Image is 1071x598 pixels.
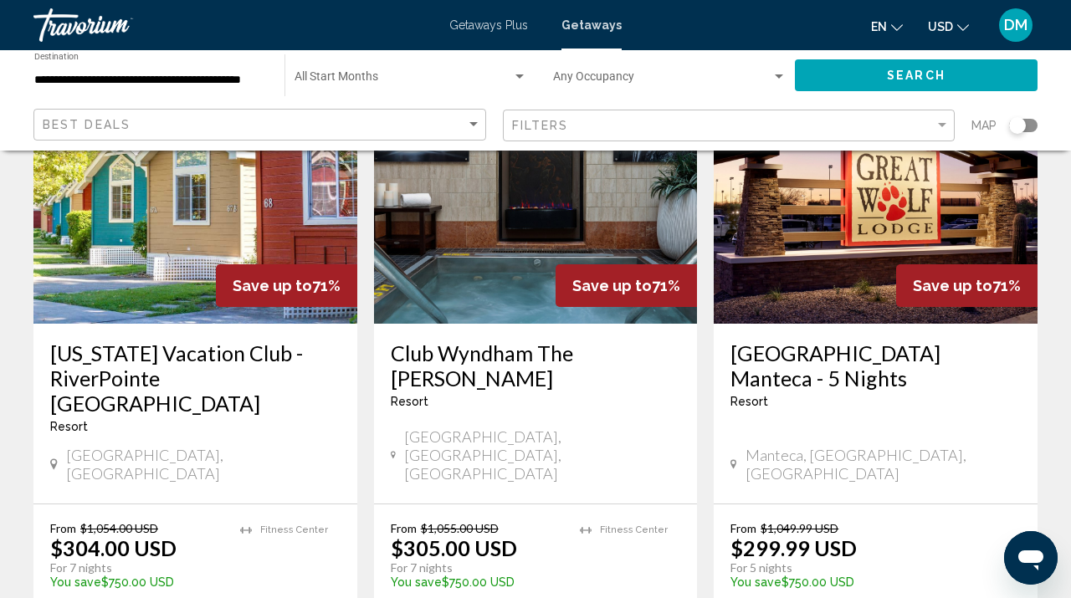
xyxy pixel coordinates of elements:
p: $305.00 USD [391,535,517,560]
span: Save up to [233,277,312,294]
span: Fitness Center [260,524,328,535]
img: 1755O01X.jpg [374,56,698,324]
p: For 7 nights [391,560,564,575]
mat-select: Sort by [43,118,481,132]
span: Map [971,114,997,137]
span: $1,055.00 USD [421,521,499,535]
button: User Menu [994,8,1038,43]
span: You save [391,575,442,589]
a: Club Wyndham The [PERSON_NAME] [391,340,681,391]
span: From [391,521,417,535]
p: $750.00 USD [50,575,223,589]
button: Filter [503,109,956,143]
span: $1,054.00 USD [80,521,158,535]
a: Getaways [561,18,622,32]
span: Resort [50,420,88,433]
p: For 7 nights [50,560,223,575]
span: [GEOGRAPHIC_DATA], [GEOGRAPHIC_DATA], [GEOGRAPHIC_DATA] [404,427,681,483]
img: ii_npv1.jpg [33,56,357,324]
a: [US_STATE] Vacation Club - RiverPointe [GEOGRAPHIC_DATA] [50,340,341,416]
span: Filters [512,119,569,132]
span: $1,049.99 USD [761,521,838,535]
iframe: Button to launch messaging window [1004,531,1058,585]
span: [GEOGRAPHIC_DATA], [GEOGRAPHIC_DATA] [66,446,341,483]
a: Travorium [33,8,433,42]
span: Resort [391,395,428,408]
span: Save up to [572,277,652,294]
span: You save [50,575,101,589]
span: Fitness Center [600,524,668,535]
span: From [50,521,76,535]
button: Change language [871,14,903,38]
a: Getaways Plus [449,18,528,32]
img: RP68E01X.jpg [714,56,1038,324]
span: Manteca, [GEOGRAPHIC_DATA], [GEOGRAPHIC_DATA] [746,446,1021,483]
span: Save up to [913,277,992,294]
span: Resort [730,395,768,408]
a: [GEOGRAPHIC_DATA] Manteca - 5 Nights [730,340,1021,391]
p: $299.99 USD [730,535,857,560]
p: $750.00 USD [391,575,564,589]
span: Best Deals [43,118,131,131]
span: USD [928,20,953,33]
p: $750.00 USD [730,575,1004,589]
div: 71% [896,264,1038,307]
p: $304.00 USD [50,535,177,560]
button: Change currency [928,14,969,38]
span: Search [887,69,945,83]
p: For 5 nights [730,560,1004,575]
button: Search [795,59,1038,90]
span: en [871,20,887,33]
span: From [730,521,756,535]
span: DM [1004,17,1027,33]
div: 71% [556,264,697,307]
div: 71% [216,264,357,307]
span: You save [730,575,781,589]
